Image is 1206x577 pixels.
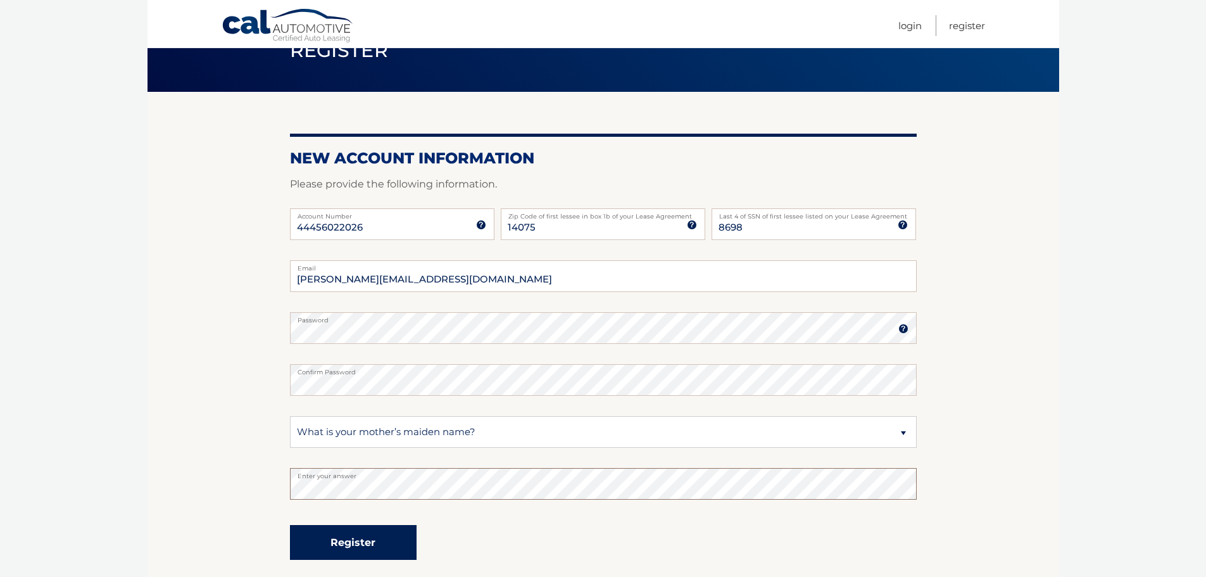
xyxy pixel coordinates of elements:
[898,220,908,230] img: tooltip.svg
[898,15,922,36] a: Login
[898,324,908,334] img: tooltip.svg
[290,525,417,560] button: Register
[290,312,917,322] label: Password
[290,208,494,240] input: Account Number
[290,364,917,374] label: Confirm Password
[712,208,916,219] label: Last 4 of SSN of first lessee listed on your Lease Agreement
[290,260,917,270] label: Email
[712,208,916,240] input: SSN or EIN (last 4 digits only)
[290,39,389,62] span: Register
[687,220,697,230] img: tooltip.svg
[222,8,355,45] a: Cal Automotive
[290,468,917,478] label: Enter your answer
[501,208,705,240] input: Zip Code
[290,208,494,219] label: Account Number
[290,149,917,168] h2: New Account Information
[476,220,486,230] img: tooltip.svg
[290,260,917,292] input: Email
[949,15,985,36] a: Register
[290,175,917,193] p: Please provide the following information.
[501,208,705,219] label: Zip Code of first lessee in box 1b of your Lease Agreement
